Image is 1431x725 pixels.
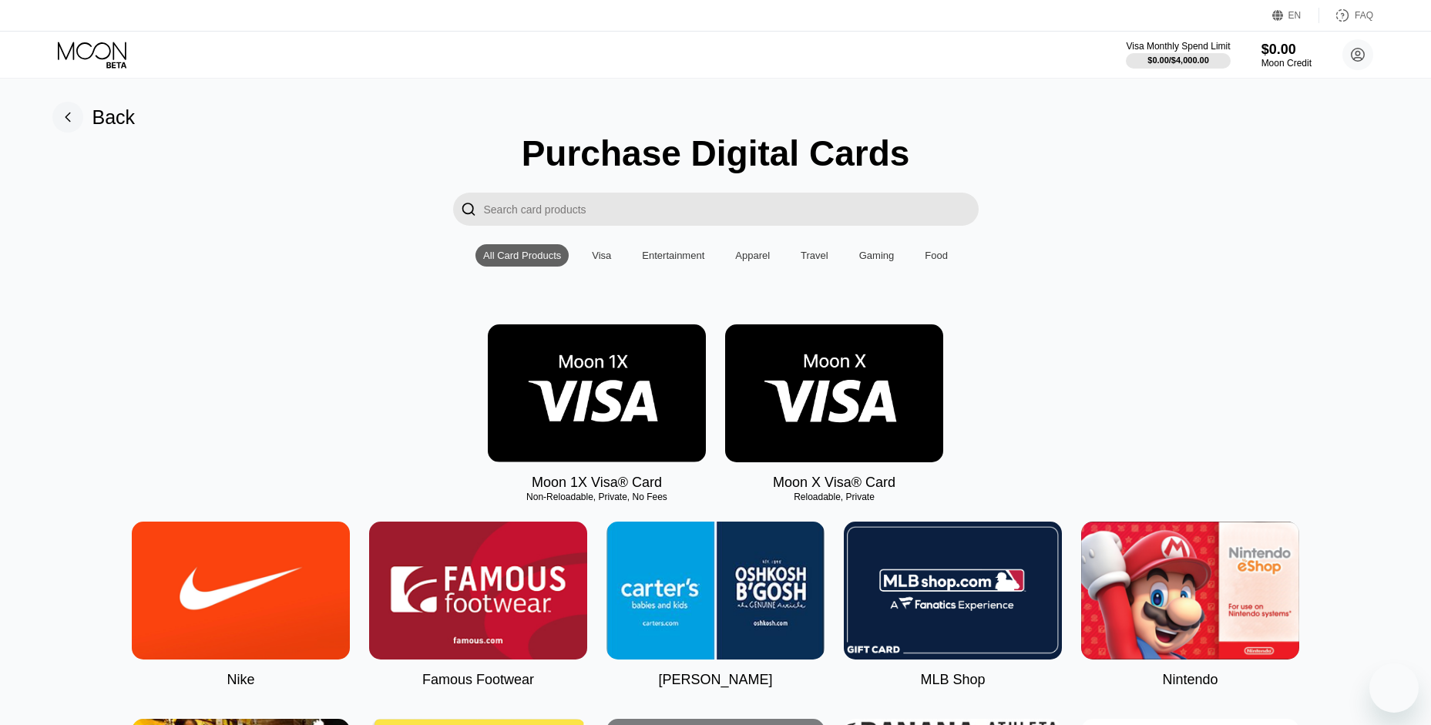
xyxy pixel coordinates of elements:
[735,250,770,261] div: Apparel
[917,244,956,267] div: Food
[1147,55,1209,65] div: $0.00 / $4,000.00
[592,250,611,261] div: Visa
[801,250,828,261] div: Travel
[584,244,619,267] div: Visa
[1272,8,1319,23] div: EN
[1261,58,1312,69] div: Moon Credit
[920,672,985,688] div: MLB Shop
[422,672,534,688] div: Famous Footwear
[1319,8,1373,23] div: FAQ
[453,193,484,226] div: 
[859,250,895,261] div: Gaming
[727,244,778,267] div: Apparel
[1261,42,1312,58] div: $0.00
[1126,41,1230,69] div: Visa Monthly Spend Limit$0.00/$4,000.00
[1288,10,1302,21] div: EN
[725,492,943,502] div: Reloadable, Private
[227,672,254,688] div: Nike
[475,244,569,267] div: All Card Products
[852,244,902,267] div: Gaming
[522,133,910,174] div: Purchase Digital Cards
[483,250,561,261] div: All Card Products
[1162,672,1218,688] div: Nintendo
[642,250,704,261] div: Entertainment
[634,244,712,267] div: Entertainment
[1355,10,1373,21] div: FAQ
[1126,41,1230,52] div: Visa Monthly Spend Limit
[488,492,706,502] div: Non-Reloadable, Private, No Fees
[484,193,979,226] input: Search card products
[461,200,476,218] div: 
[1369,663,1419,713] iframe: Кнопка запуска окна обмена сообщениями
[793,244,836,267] div: Travel
[1261,42,1312,69] div: $0.00Moon Credit
[52,102,136,133] div: Back
[532,475,662,491] div: Moon 1X Visa® Card
[92,106,136,129] div: Back
[773,475,895,491] div: Moon X Visa® Card
[925,250,948,261] div: Food
[658,672,772,688] div: [PERSON_NAME]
